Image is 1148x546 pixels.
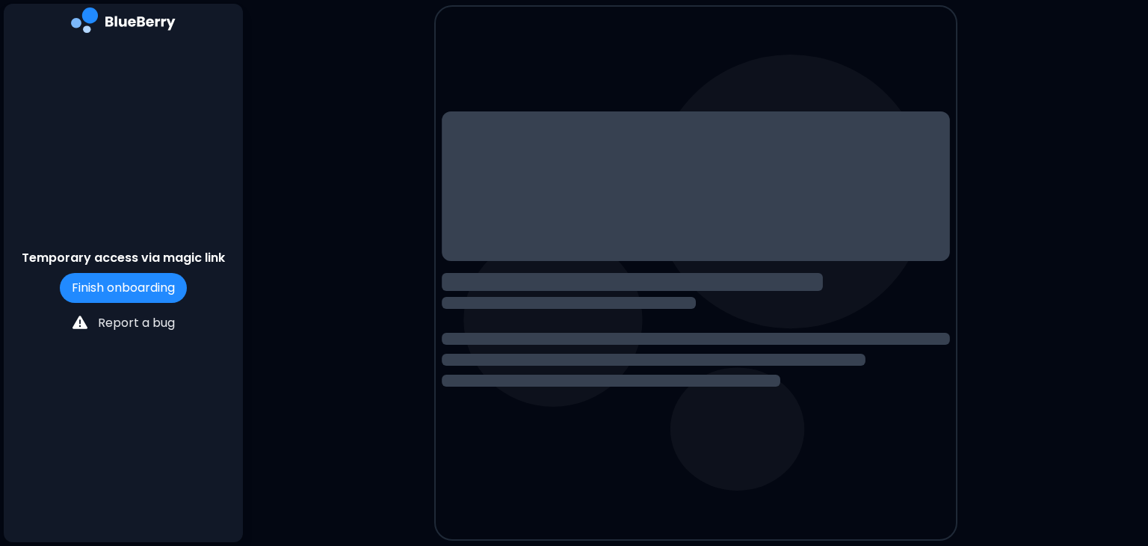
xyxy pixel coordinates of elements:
[98,314,175,332] p: Report a bug
[72,315,87,330] img: file icon
[22,249,225,267] p: Temporary access via magic link
[60,273,187,303] button: Finish onboarding
[71,7,176,38] img: company logo
[60,279,187,296] a: Finish onboarding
